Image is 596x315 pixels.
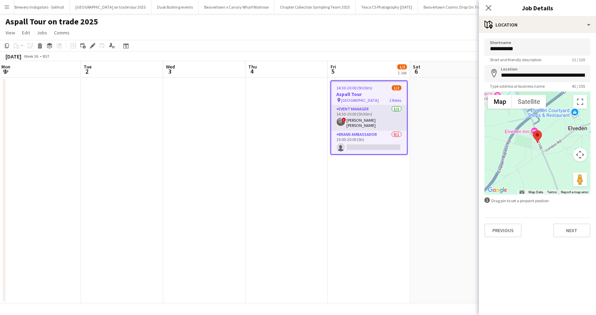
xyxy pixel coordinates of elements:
[166,64,175,70] span: Wed
[566,57,590,62] span: 11 / 120
[19,28,33,37] a: Edit
[573,148,587,162] button: Map camera controls
[23,54,40,59] span: Week 36
[486,186,509,195] a: Open this area in Google Maps (opens a new window)
[22,30,30,36] span: Edit
[479,3,596,12] h3: Job Details
[488,95,512,109] button: Show street map
[573,95,587,109] button: Toggle fullscreen view
[274,0,356,14] button: Chapter Collection Sampling Team 2025
[529,190,543,195] button: Map Data
[512,95,546,109] button: Show satellite imagery
[84,64,92,70] span: Tue
[3,28,18,37] a: View
[397,64,407,69] span: 1/2
[479,17,596,33] div: Location
[341,98,379,103] span: [GEOGRAPHIC_DATA]
[390,98,401,103] span: 2 Roles
[342,118,346,122] span: !
[484,197,590,204] div: Drag pin to set a pinpoint position
[331,105,407,131] app-card-role: Event Manager1/114:30-20:00 (5h30m)![PERSON_NAME] [PERSON_NAME]
[337,85,373,90] span: 14:30-20:00 (5h30m)
[486,186,509,195] img: Google
[165,67,175,75] span: 3
[331,131,407,154] app-card-role: Brand Ambassador0/115:00-20:00 (5h)
[37,30,47,36] span: Jobs
[392,85,401,90] span: 1/2
[547,190,557,194] a: Terms (opens in new tab)
[199,0,274,14] button: Beavertown x Canary Wharf Waitrose
[1,64,10,70] span: Mon
[6,30,15,36] span: View
[520,190,524,195] button: Keyboard shortcuts
[51,28,72,37] a: Comms
[331,64,336,70] span: Fri
[70,0,151,14] button: [GEOGRAPHIC_DATA] on trade tour 2025
[248,64,257,70] span: Thu
[247,67,257,75] span: 4
[331,91,407,97] h3: Aspall Tour
[484,57,547,62] span: Short and friendly description
[412,67,420,75] span: 6
[151,0,199,14] button: Dusk Bullring events
[6,53,21,60] div: [DATE]
[573,173,587,186] button: Drag Pegman onto the map to open Street View
[413,64,420,70] span: Sat
[561,190,588,194] a: Report a map error
[83,67,92,75] span: 2
[418,0,500,14] button: Beavertown Cosmic Drop On Trade 2025
[356,0,418,14] button: Tesco CS Photography [DATE]
[566,84,590,89] span: 42 / 255
[54,30,70,36] span: Comms
[43,54,50,59] div: BST
[484,224,522,237] button: Previous
[6,17,98,27] h1: Aspall Tour on trade 2025
[0,67,10,75] span: 1
[330,67,336,75] span: 5
[553,224,590,237] button: Next
[34,28,50,37] a: Jobs
[398,70,407,75] div: 1 Job
[484,84,550,89] span: Type address or business name
[331,80,408,155] app-job-card: 14:30-20:00 (5h30m)1/2Aspall Tour [GEOGRAPHIC_DATA]2 RolesEvent Manager1/114:30-20:00 (5h30m)![PE...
